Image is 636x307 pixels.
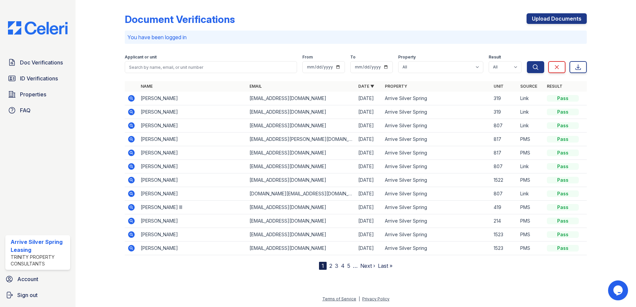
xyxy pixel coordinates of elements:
div: | [359,296,360,301]
span: Properties [20,90,46,98]
td: Arrive Silver Spring [382,214,491,228]
td: PMS [518,228,544,242]
td: 1523 [491,242,518,255]
td: PMS [518,214,544,228]
div: Pass [547,163,579,170]
td: [DATE] [356,92,382,105]
td: [EMAIL_ADDRESS][DOMAIN_NAME] [247,146,356,160]
div: Pass [547,95,579,102]
a: Doc Verifications [5,56,70,69]
td: [DATE] [356,201,382,214]
a: Last » [378,262,393,269]
td: [DATE] [356,133,382,146]
label: Result [489,54,501,60]
div: Pass [547,109,579,115]
div: Pass [547,231,579,238]
iframe: chat widget [608,280,629,300]
td: 807 [491,119,518,133]
a: Property [385,84,407,89]
td: Link [518,119,544,133]
td: [PERSON_NAME] [138,133,247,146]
a: Email [249,84,262,89]
td: 214 [491,214,518,228]
div: Pass [547,218,579,224]
td: Arrive Silver Spring [382,105,491,119]
td: [EMAIL_ADDRESS][DOMAIN_NAME] [247,201,356,214]
td: [PERSON_NAME] [138,105,247,119]
a: 4 [341,262,345,269]
td: 807 [491,160,518,173]
td: [DATE] [356,119,382,133]
td: [PERSON_NAME] [138,187,247,201]
span: Sign out [17,291,38,299]
td: Arrive Silver Spring [382,173,491,187]
td: [PERSON_NAME] [138,242,247,255]
td: PMS [518,146,544,160]
td: Arrive Silver Spring [382,119,491,133]
td: [DATE] [356,146,382,160]
div: Document Verifications [125,13,235,25]
div: Arrive Silver Spring Leasing [11,238,68,254]
td: Arrive Silver Spring [382,92,491,105]
td: [DATE] [356,187,382,201]
td: [EMAIL_ADDRESS][DOMAIN_NAME] [247,228,356,242]
div: Pass [547,122,579,129]
a: 2 [329,262,332,269]
a: Upload Documents [527,13,587,24]
a: Properties [5,88,70,101]
td: PMS [518,242,544,255]
td: [DATE] [356,160,382,173]
span: … [353,262,358,270]
td: [PERSON_NAME] [138,173,247,187]
td: PMS [518,201,544,214]
a: Next › [360,262,375,269]
td: [EMAIL_ADDRESS][DOMAIN_NAME] [247,214,356,228]
td: [PERSON_NAME] [138,119,247,133]
div: 1 [319,262,327,270]
span: ID Verifications [20,74,58,82]
label: To [350,54,356,60]
span: Account [17,275,38,283]
td: Link [518,187,544,201]
td: Arrive Silver Spring [382,228,491,242]
td: [EMAIL_ADDRESS][DOMAIN_NAME] [247,119,356,133]
td: 817 [491,146,518,160]
td: Link [518,160,544,173]
div: Pass [547,204,579,211]
td: [DATE] [356,228,382,242]
label: Applicant or unit [125,54,157,60]
td: 419 [491,201,518,214]
td: Arrive Silver Spring [382,146,491,160]
td: [EMAIL_ADDRESS][DOMAIN_NAME] [247,160,356,173]
td: [PERSON_NAME] [138,228,247,242]
a: Date ▼ [358,84,374,89]
td: [EMAIL_ADDRESS][PERSON_NAME][DOMAIN_NAME] [247,133,356,146]
a: Terms of Service [322,296,356,301]
td: [DATE] [356,214,382,228]
a: Result [547,84,562,89]
a: ID Verifications [5,72,70,85]
td: PMS [518,133,544,146]
td: [PERSON_NAME] [138,214,247,228]
td: [DATE] [356,242,382,255]
div: Pass [547,150,579,156]
td: [PERSON_NAME] [138,146,247,160]
a: 3 [335,262,338,269]
span: FAQ [20,106,31,114]
td: 1522 [491,173,518,187]
a: Name [141,84,153,89]
a: FAQ [5,104,70,117]
td: Arrive Silver Spring [382,187,491,201]
td: 817 [491,133,518,146]
img: CE_Logo_Blue-a8612792a0a2168367f1c8372b55b34899dd931a85d93a1a3d3e32e68fde9ad4.png [3,21,73,35]
td: 807 [491,187,518,201]
td: 1523 [491,228,518,242]
td: [EMAIL_ADDRESS][DOMAIN_NAME] [247,173,356,187]
input: Search by name, email, or unit number [125,61,297,73]
td: Arrive Silver Spring [382,160,491,173]
div: Pass [547,190,579,197]
label: Property [398,54,416,60]
td: [DATE] [356,105,382,119]
a: Account [3,272,73,286]
td: [DOMAIN_NAME][EMAIL_ADDRESS][DOMAIN_NAME] [247,187,356,201]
